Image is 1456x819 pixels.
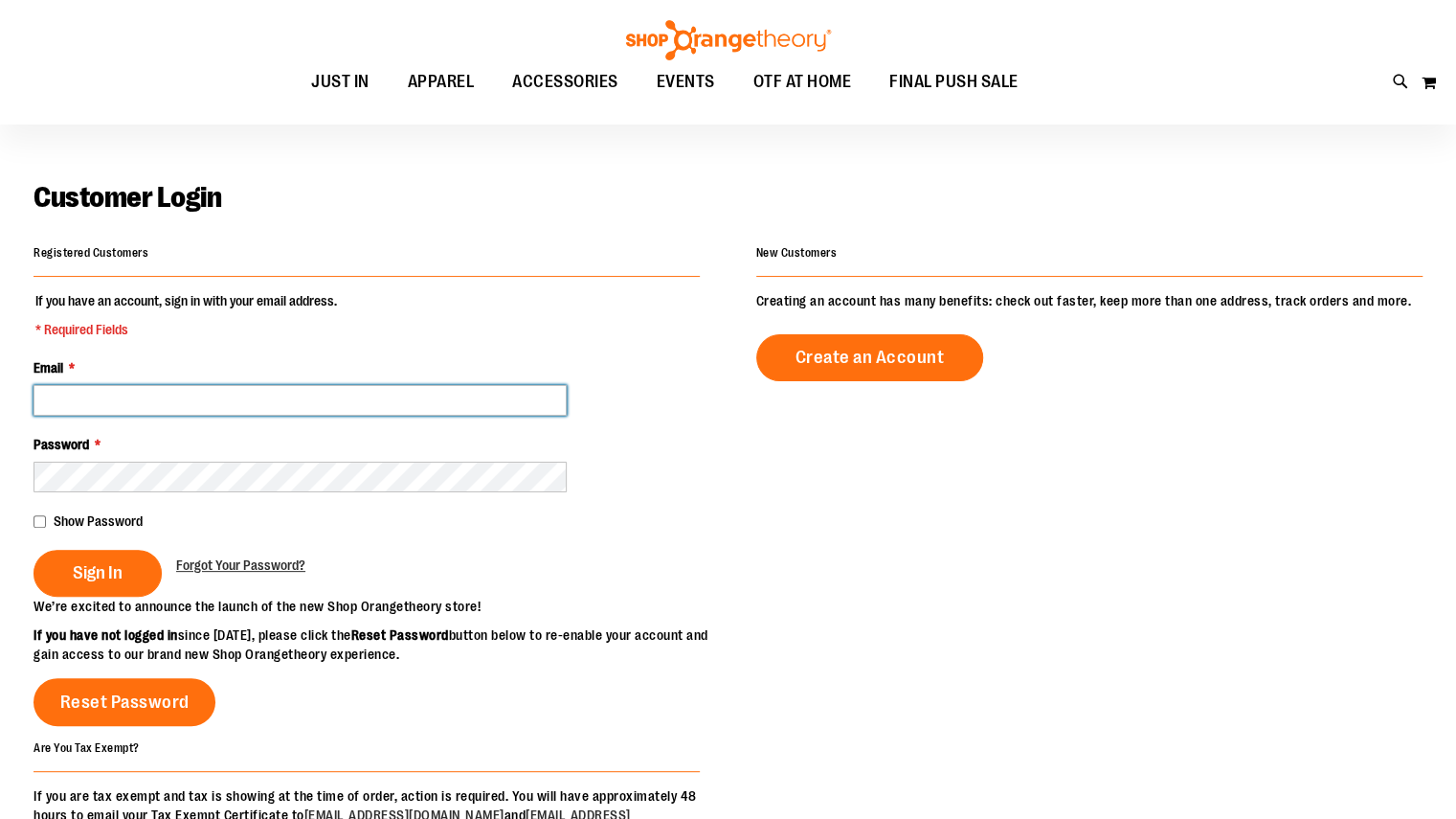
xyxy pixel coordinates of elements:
[493,60,638,104] a: ACCESSORIES
[60,692,190,713] span: Reset Password
[34,291,339,339] legend: If you have an account, sign in with your email address.
[34,360,63,375] span: Email
[389,60,494,104] a: APPAREL
[734,60,871,104] a: OTF AT HOME
[35,320,337,339] span: * Required Fields
[34,627,178,643] strong: If you have not logged in
[176,556,305,575] a: Forgot Your Password?
[638,60,734,104] a: EVENTS
[311,60,370,103] span: JUST IN
[657,60,715,103] span: EVENTS
[795,347,945,368] span: Create an Account
[34,550,162,597] button: Sign In
[756,291,1422,310] p: Creating an account has many benefits: check out faster, keep more than one address, track orders...
[512,60,618,103] span: ACCESSORIES
[292,60,389,104] a: JUST IN
[756,246,838,260] strong: New Customers
[870,60,1038,104] a: FINAL PUSH SALE
[889,60,1019,103] span: FINAL PUSH SALE
[408,60,475,103] span: APPAREL
[34,437,89,452] span: Password
[54,513,143,529] span: Show Password
[351,627,449,643] strong: Reset Password
[34,626,728,664] p: since [DATE], please click the button below to re-enable your account and gain access to our bran...
[34,246,148,260] strong: Registered Customers
[73,562,123,583] span: Sign In
[34,597,728,616] p: We’re excited to announce the launch of the new Shop Orangetheory store!
[34,678,215,726] a: Reset Password
[623,20,834,60] img: Shop Orangetheory
[753,60,852,103] span: OTF AT HOME
[756,334,984,381] a: Create an Account
[34,741,140,755] strong: Are You Tax Exempt?
[34,181,221,214] span: Customer Login
[176,557,305,573] span: Forgot Your Password?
